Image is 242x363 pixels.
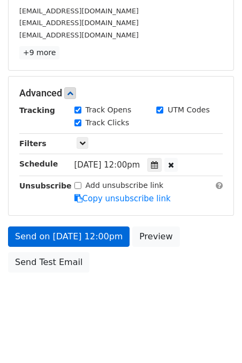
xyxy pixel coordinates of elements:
[8,226,130,247] a: Send on [DATE] 12:00pm
[74,194,171,203] a: Copy unsubscribe link
[19,31,139,39] small: [EMAIL_ADDRESS][DOMAIN_NAME]
[74,160,140,170] span: [DATE] 12:00pm
[86,117,130,128] label: Track Clicks
[19,106,55,115] strong: Tracking
[19,19,139,27] small: [EMAIL_ADDRESS][DOMAIN_NAME]
[8,252,89,273] a: Send Test Email
[19,87,223,99] h5: Advanced
[86,104,132,116] label: Track Opens
[188,312,242,363] iframe: Chat Widget
[19,139,47,148] strong: Filters
[86,180,164,191] label: Add unsubscribe link
[168,104,209,116] label: UTM Codes
[19,46,59,59] a: +9 more
[19,160,58,168] strong: Schedule
[132,226,179,247] a: Preview
[19,182,72,190] strong: Unsubscribe
[19,7,139,15] small: [EMAIL_ADDRESS][DOMAIN_NAME]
